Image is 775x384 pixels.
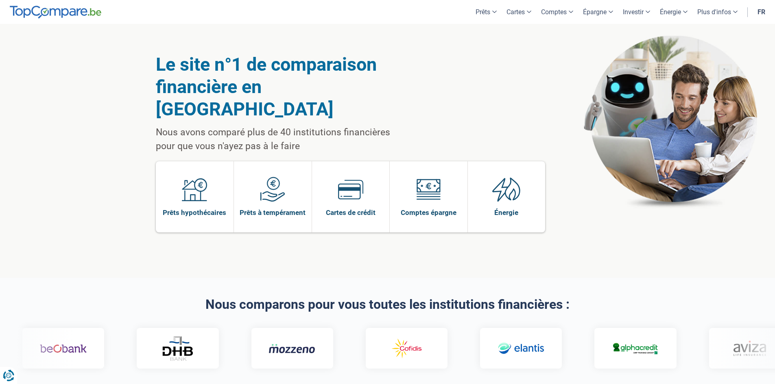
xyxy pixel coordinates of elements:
span: Cartes de crédit [326,208,375,217]
img: Énergie [492,177,521,202]
span: Comptes épargne [401,208,456,217]
h1: Le site n°1 de comparaison financière en [GEOGRAPHIC_DATA] [156,53,411,120]
img: Cofidis [383,337,430,360]
a: Cartes de crédit Cartes de crédit [312,161,390,232]
img: Prêts à tempérament [260,177,285,202]
img: DHB Bank [162,336,194,361]
img: Mozzeno [269,343,316,354]
a: Comptes épargne Comptes épargne [390,161,467,232]
span: Prêts à tempérament [240,208,306,217]
span: Prêts hypothécaires [163,208,226,217]
p: Nous avons comparé plus de 40 institutions financières pour que vous n'ayez pas à le faire [156,126,411,153]
a: Prêts à tempérament Prêts à tempérament [234,161,312,232]
img: TopCompare [10,6,101,19]
img: Alphacredit [612,341,659,356]
a: Prêts hypothécaires Prêts hypothécaires [156,161,234,232]
img: Comptes épargne [416,177,441,202]
a: Énergie Énergie [468,161,546,232]
img: Prêts hypothécaires [182,177,207,202]
h2: Nous comparons pour vous toutes les institutions financières : [156,297,620,312]
img: Elantis [498,337,544,360]
img: Cartes de crédit [338,177,363,202]
span: Énergie [494,208,518,217]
